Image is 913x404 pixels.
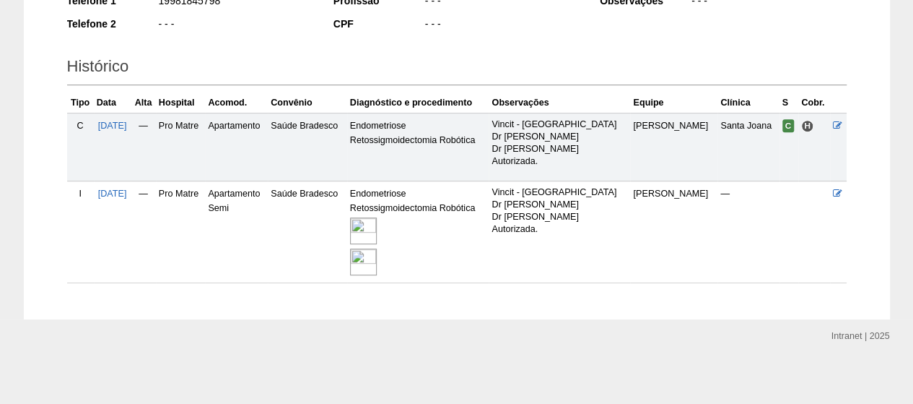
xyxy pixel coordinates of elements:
[156,113,206,181] td: Pro Matre
[831,329,890,343] div: Intranet | 2025
[717,93,779,113] th: Clínica
[424,17,580,35] div: - - -
[333,17,424,31] div: CPF
[779,93,799,113] th: S
[798,93,830,113] th: Cobr.
[717,113,779,181] td: Santa Joana
[268,93,347,113] th: Convênio
[94,93,131,113] th: Data
[801,120,813,132] span: Hospital
[489,93,630,113] th: Observações
[205,93,268,113] th: Acomod.
[70,186,91,201] div: I
[67,52,847,85] h2: Histórico
[205,113,268,181] td: Apartamento
[131,93,155,113] th: Alta
[131,113,155,181] td: —
[630,93,717,113] th: Equipe
[347,181,489,283] td: Endometriose Retossigmoidectomia Robótica
[347,93,489,113] th: Diagnóstico e procedimento
[98,189,127,199] a: [DATE]
[67,17,157,31] div: Telefone 2
[492,119,627,168] p: Vincit - [GEOGRAPHIC_DATA] Dr [PERSON_NAME] Dr [PERSON_NAME] Autorizada.
[347,113,489,181] td: Endometriose Retossigmoidectomia Robótica
[98,121,127,131] a: [DATE]
[131,181,155,283] td: —
[205,181,268,283] td: Apartamento Semi
[630,181,717,283] td: [PERSON_NAME]
[717,181,779,283] td: —
[156,93,206,113] th: Hospital
[70,119,91,133] div: C
[630,113,717,181] td: [PERSON_NAME]
[156,181,206,283] td: Pro Matre
[782,119,795,132] span: Confirmada
[157,17,314,35] div: - - -
[67,93,94,113] th: Tipo
[492,186,627,236] p: Vincit - [GEOGRAPHIC_DATA] Dr [PERSON_NAME] Dr [PERSON_NAME] Autorizada.
[268,181,347,283] td: Saúde Bradesco
[268,113,347,181] td: Saúde Bradesco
